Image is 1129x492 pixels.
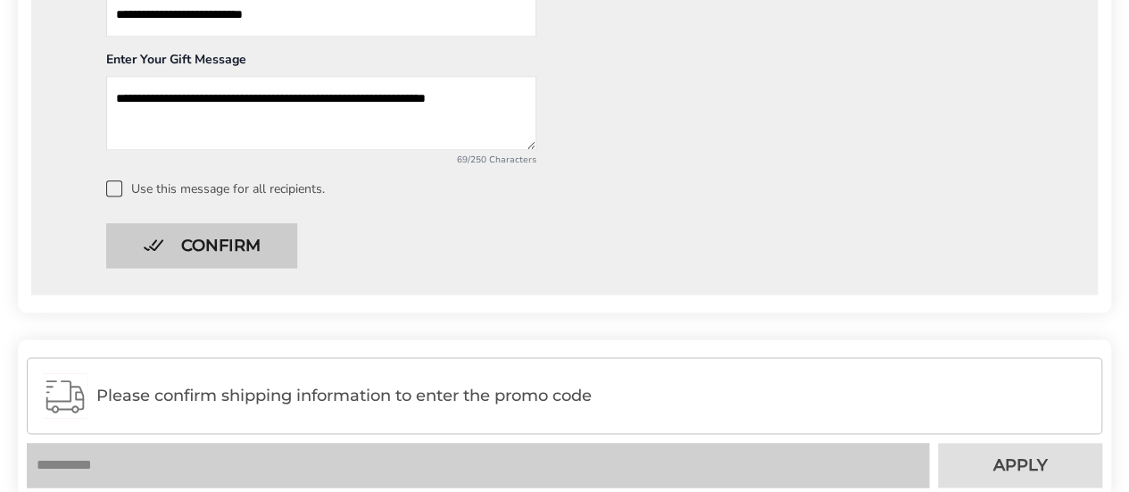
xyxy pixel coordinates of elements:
div: Enter Your Gift Message [106,51,536,76]
div: 69/250 Characters [106,154,536,166]
span: Please confirm shipping information to enter the promo code [96,387,1086,404]
span: Apply [993,457,1048,473]
button: Apply [938,443,1102,488]
button: Confirm button [106,223,297,268]
textarea: Add a message [106,76,536,150]
label: Use this message for all recipients. [106,180,1068,196]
